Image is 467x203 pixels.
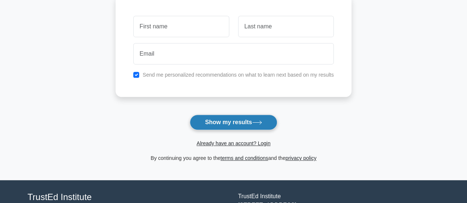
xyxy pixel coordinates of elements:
div: By continuing you agree to the and the [111,154,356,162]
a: terms and conditions [220,155,268,161]
a: privacy policy [285,155,316,161]
a: Already have an account? Login [196,140,270,146]
input: First name [133,16,229,37]
h4: TrustEd Institute [28,192,229,203]
input: Email [133,43,334,64]
input: Last name [238,16,334,37]
label: Send me personalized recommendations on what to learn next based on my results [142,72,334,78]
button: Show my results [190,115,277,130]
